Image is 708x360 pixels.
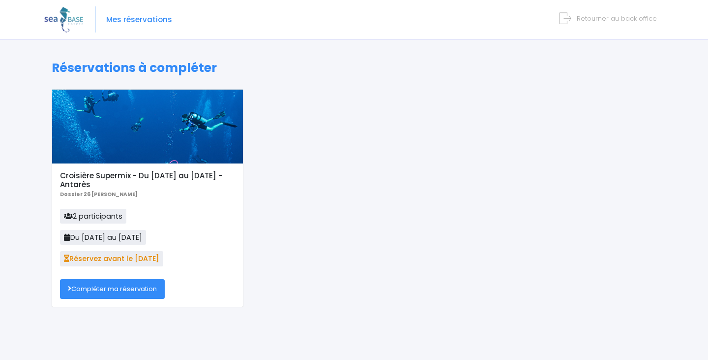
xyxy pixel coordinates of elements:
[60,171,235,189] h5: Croisière Supermix - Du [DATE] au [DATE] - Antarès
[52,61,656,75] h1: Réservations à compléter
[577,14,657,23] span: Retourner au back office
[563,14,657,23] a: Retourner au back office
[60,251,163,266] span: Réservez avant le [DATE]
[60,230,146,245] span: Du [DATE] au [DATE]
[60,209,126,224] span: 2 participants
[60,191,138,198] b: Dossier 26 [PERSON_NAME]
[60,279,165,299] a: Compléter ma réservation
